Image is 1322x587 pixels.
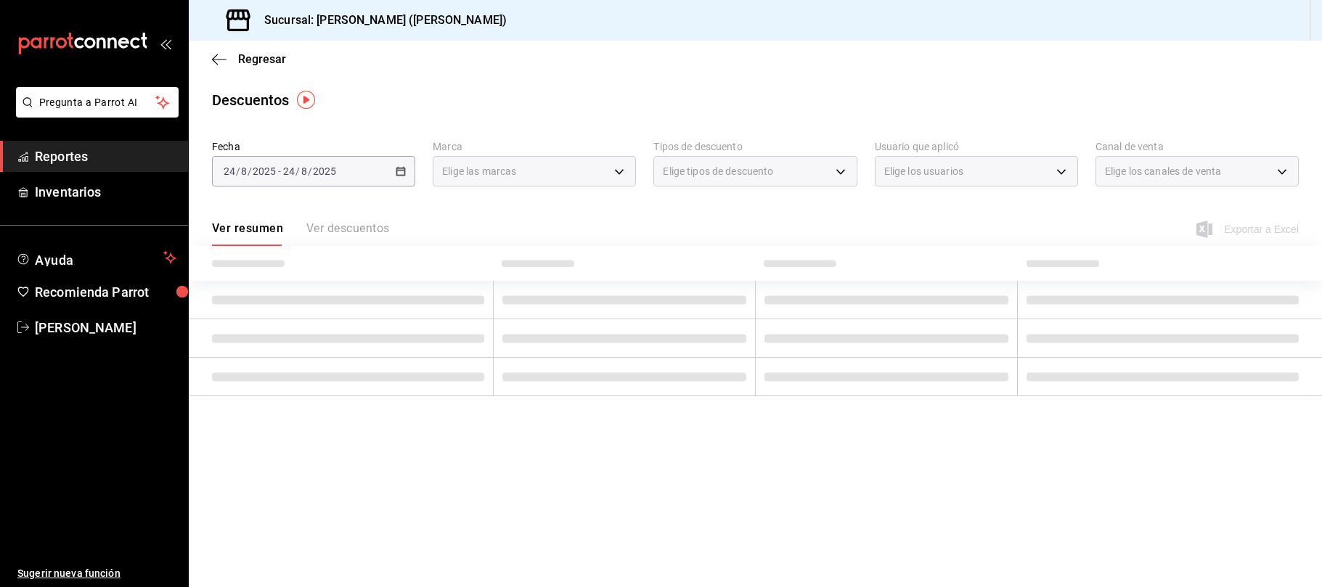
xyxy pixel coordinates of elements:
input: -- [223,165,236,177]
span: / [248,165,252,177]
span: Recomienda Parrot [35,282,176,302]
input: ---- [312,165,337,177]
input: ---- [252,165,277,177]
label: Marca [433,141,636,152]
a: Pregunta a Parrot AI [10,105,179,120]
img: Tooltip marker [297,91,315,109]
span: Pregunta a Parrot AI [39,95,156,110]
span: Inventarios [35,182,176,202]
span: Reportes [35,147,176,166]
div: navigation tabs [212,221,389,246]
span: [PERSON_NAME] [35,318,176,337]
label: Canal de venta [1095,141,1299,152]
span: Elige los usuarios [884,164,963,178]
span: Elige las marcas [442,164,516,178]
span: / [308,165,312,177]
span: Sugerir nueva función [17,566,176,581]
label: Tipos de descuento [653,141,857,152]
span: - [278,165,281,177]
span: Regresar [238,52,286,66]
button: Pregunta a Parrot AI [16,87,179,118]
h3: Sucursal: [PERSON_NAME] ([PERSON_NAME]) [253,12,507,29]
span: Ayuda [35,249,158,266]
input: -- [301,165,308,177]
span: / [295,165,300,177]
button: Regresar [212,52,286,66]
button: open_drawer_menu [160,38,171,49]
span: / [236,165,240,177]
div: Descuentos [212,89,289,111]
input: -- [240,165,248,177]
label: Fecha [212,141,415,152]
input: -- [282,165,295,177]
label: Usuario que aplicó [875,141,1078,152]
span: Elige los canales de venta [1105,164,1221,178]
span: Elige tipos de descuento [663,164,773,178]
